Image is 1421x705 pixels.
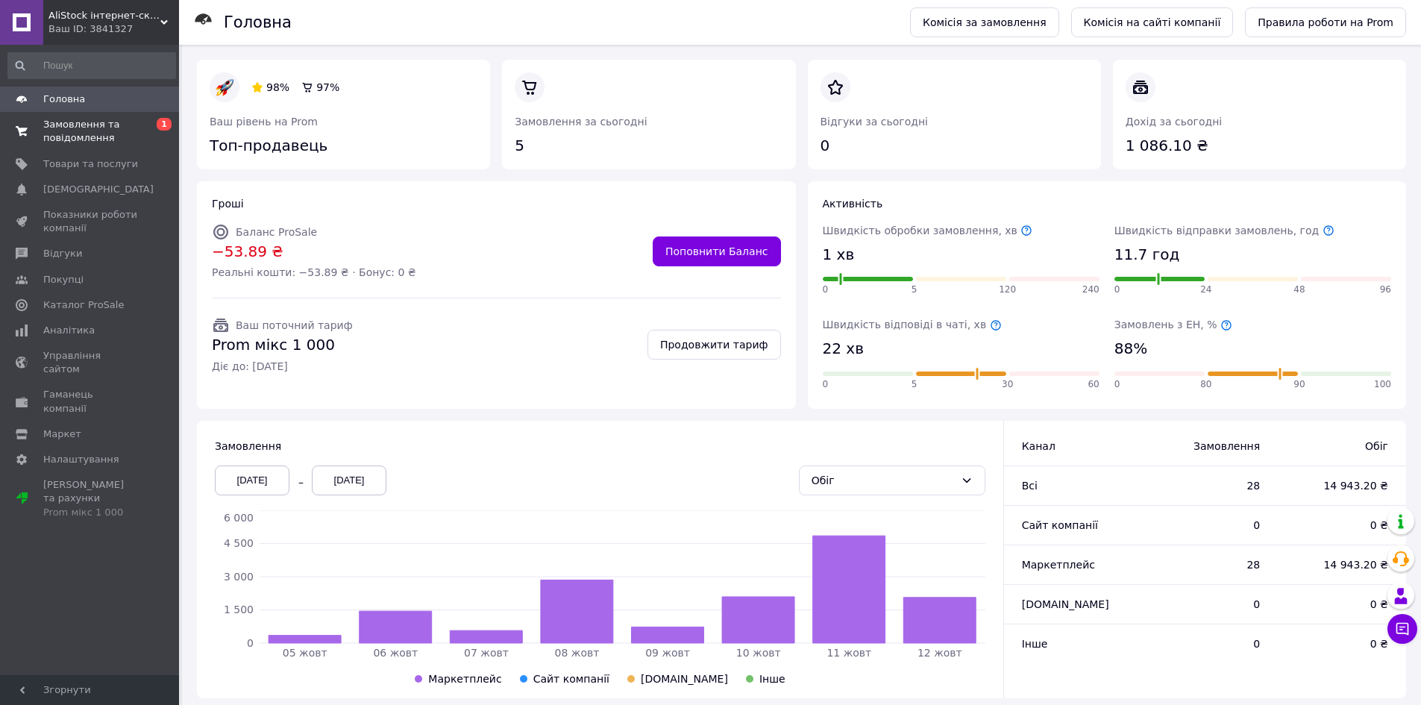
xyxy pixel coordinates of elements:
span: Швидкість відправки замовлень, год [1114,225,1334,236]
span: Замовлення [1155,439,1260,454]
tspan: 09 жовт [645,647,690,659]
span: −53.89 ₴ [212,241,416,263]
span: Всi [1022,480,1038,492]
tspan: 12 жовт [917,647,962,659]
span: 22 хв [823,338,864,360]
span: 100 [1374,378,1391,391]
span: 0 [823,283,829,296]
span: 30 [1002,378,1013,391]
span: Замовлень з ЕН, % [1114,319,1232,330]
h1: Головна [224,13,292,31]
span: Інше [1022,638,1048,650]
span: 240 [1082,283,1100,296]
div: Обіг [812,472,955,489]
span: Налаштування [43,453,119,466]
div: Ваш ID: 3841327 [48,22,179,36]
a: Комісія за замовлення [910,7,1059,37]
span: Гаманець компанії [43,388,138,415]
span: 1 хв [823,244,855,266]
span: 0 [1155,518,1260,533]
span: Покупці [43,273,84,286]
span: Сайт компанії [533,673,609,685]
span: [DEMOGRAPHIC_DATA] [43,183,154,196]
span: Замовлення [215,440,281,452]
span: Швидкість обробки замовлення, хв [823,225,1033,236]
tspan: 08 жовт [555,647,600,659]
span: 0 ₴ [1290,518,1388,533]
span: [DOMAIN_NAME] [1022,598,1109,610]
div: [DATE] [312,466,386,495]
tspan: 0 [247,637,254,649]
span: 5 [912,378,917,391]
tspan: 07 жовт [464,647,509,659]
span: 98% [266,81,289,93]
span: 0 [1155,636,1260,651]
span: 0 [1114,283,1120,296]
span: 48 [1293,283,1305,296]
span: Каталог ProSale [43,298,124,312]
tspan: 6 000 [224,512,254,524]
span: 5 [912,283,917,296]
span: 14 943.20 ₴ [1290,557,1388,572]
span: Обіг [1290,439,1388,454]
input: Пошук [7,52,176,79]
span: Сайт компанії [1022,519,1098,531]
span: 90 [1293,378,1305,391]
span: 120 [999,283,1016,296]
span: 0 [823,378,829,391]
span: [PERSON_NAME] та рахунки [43,478,138,519]
tspan: 10 жовт [736,647,781,659]
span: Маркетплейс [1022,559,1095,571]
button: Чат з покупцем [1387,614,1417,644]
span: 0 [1155,597,1260,612]
span: 14 943.20 ₴ [1290,478,1388,493]
div: Prom мікс 1 000 [43,506,138,519]
span: 24 [1200,283,1211,296]
span: Маркетплейс [428,673,501,685]
span: 28 [1155,557,1260,572]
span: Ваш поточний тариф [236,319,353,331]
span: 0 ₴ [1290,636,1388,651]
span: Швидкість відповіді в чаті, хв [823,319,1002,330]
span: Замовлення та повідомлення [43,118,138,145]
span: Товари та послуги [43,157,138,171]
a: Поповнити Баланс [653,236,781,266]
tspan: 4 500 [224,537,254,549]
a: Комісія на сайті компанії [1071,7,1234,37]
span: 0 ₴ [1290,597,1388,612]
span: Показники роботи компанії [43,208,138,235]
span: 0 [1114,378,1120,391]
span: Prom мікс 1 000 [212,334,353,356]
span: Реальні кошти: −53.89 ₴ · Бонус: 0 ₴ [212,265,416,280]
tspan: 05 жовт [283,647,327,659]
span: Канал [1022,440,1055,452]
span: Маркет [43,427,81,441]
span: Діє до: [DATE] [212,359,353,374]
span: Відгуки [43,247,82,260]
tspan: 06 жовт [373,647,418,659]
span: 96 [1380,283,1391,296]
span: 11.7 год [1114,244,1179,266]
span: Управління сайтом [43,349,138,376]
span: Баланс ProSale [236,226,317,238]
span: 88% [1114,338,1147,360]
span: [DOMAIN_NAME] [641,673,728,685]
span: Гроші [212,198,244,210]
span: Активність [823,198,883,210]
tspan: 3 000 [224,571,254,583]
tspan: 11 жовт [826,647,871,659]
span: Інше [759,673,785,685]
span: AliStock інтернет-склад-магазин смартфони, планшети, повербанки, зарядні станції, товари для дому [48,9,160,22]
span: 1 [157,118,172,131]
div: [DATE] [215,466,289,495]
span: Головна [43,93,85,106]
tspan: 1 500 [224,604,254,615]
span: 80 [1200,378,1211,391]
span: 60 [1088,378,1099,391]
span: 28 [1155,478,1260,493]
span: 97% [316,81,339,93]
span: Аналітика [43,324,95,337]
a: Правила роботи на Prom [1245,7,1406,37]
a: Продовжити тариф [647,330,781,360]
